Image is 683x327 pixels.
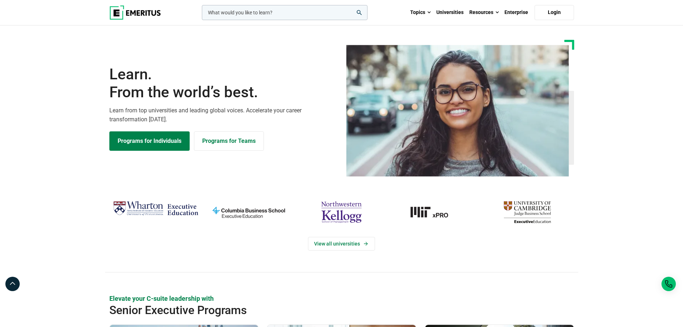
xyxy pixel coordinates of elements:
[206,198,291,226] img: columbia-business-school
[194,131,264,151] a: Explore for Business
[484,198,570,226] img: cambridge-judge-business-school
[346,45,569,177] img: Learn from the world's best
[109,303,527,317] h2: Senior Executive Programs
[109,131,190,151] a: Explore Programs
[392,198,477,226] img: MIT xPRO
[392,198,477,226] a: MIT-xPRO
[308,237,375,251] a: View Universities
[299,198,384,226] img: northwestern-kellogg
[109,65,337,102] h1: Learn.
[109,294,574,303] p: Elevate your C-suite leadership with
[202,5,367,20] input: woocommerce-product-search-field-0
[109,106,337,124] p: Learn from top universities and leading global voices. Accelerate your career transformation [DATE].
[535,5,574,20] a: Login
[113,198,199,219] img: Wharton Executive Education
[109,83,337,101] span: From the world’s best.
